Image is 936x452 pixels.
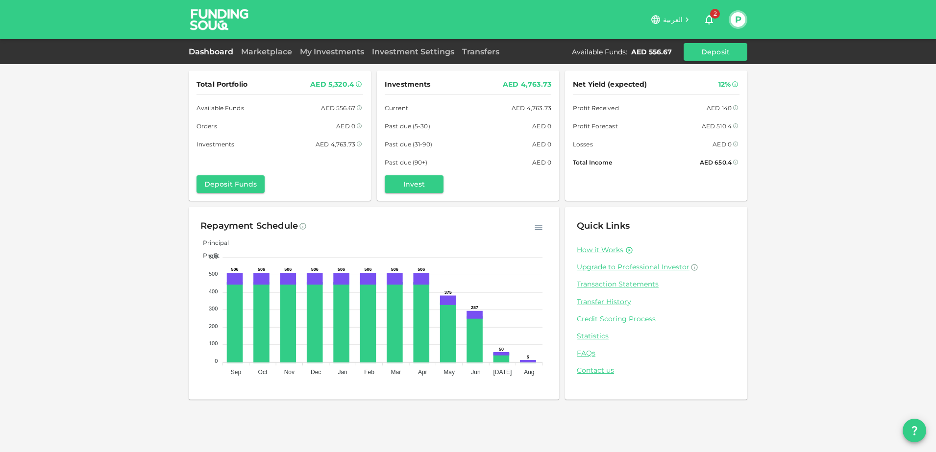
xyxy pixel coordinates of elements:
span: Investments [385,78,430,91]
tspan: 600 [209,254,218,260]
div: AED 556.67 [631,47,672,57]
a: Statistics [577,332,736,341]
tspan: Sep [231,369,242,376]
div: AED 4,763.73 [512,103,551,113]
span: Past due (5-30) [385,121,430,131]
a: Investment Settings [368,47,458,56]
div: 12% [718,78,731,91]
button: P [731,12,745,27]
span: Current [385,103,408,113]
div: AED 0 [713,139,732,149]
span: Total Income [573,157,612,167]
tspan: Dec [311,369,321,376]
div: AED 0 [532,139,551,149]
div: AED 5,320.4 [310,78,354,91]
span: العربية [663,15,683,24]
div: AED 650.4 [700,157,732,167]
a: How it Works [577,245,623,255]
tspan: Nov [284,369,295,376]
tspan: 300 [209,306,218,311]
tspan: 200 [209,323,218,329]
span: Net Yield (expected) [573,78,647,91]
div: AED 510.4 [702,121,732,131]
span: Past due (90+) [385,157,428,167]
span: Upgrade to Professional Investor [577,262,690,271]
span: Past due (31-90) [385,139,432,149]
a: Transfer History [577,297,736,307]
tspan: Jan [338,369,347,376]
span: Quick Links [577,220,630,231]
tspan: Oct [258,369,268,376]
tspan: Apr [418,369,427,376]
a: Marketplace [237,47,296,56]
span: Total Portfolio [197,78,247,91]
tspan: Feb [364,369,374,376]
button: Deposit [684,43,747,61]
div: Repayment Schedule [200,218,298,234]
tspan: May [443,369,455,376]
tspan: Jun [471,369,480,376]
button: Deposit Funds [197,175,265,193]
tspan: 500 [209,271,218,277]
div: AED 0 [336,121,355,131]
span: Profit Forecast [573,121,618,131]
a: My Investments [296,47,368,56]
span: Available Funds [197,103,244,113]
span: Investments [197,139,234,149]
a: Dashboard [189,47,237,56]
button: 2 [699,10,719,29]
button: question [903,419,926,442]
div: AED 556.67 [321,103,355,113]
a: Transfers [458,47,503,56]
button: Invest [385,175,443,193]
div: AED 4,763.73 [503,78,551,91]
a: Credit Scoring Process [577,314,736,324]
span: Profit [196,252,220,259]
tspan: 400 [209,288,218,294]
tspan: 0 [215,358,218,364]
tspan: [DATE] [493,369,512,376]
a: FAQs [577,349,736,358]
span: Orders [197,121,217,131]
div: AED 4,763.73 [316,139,355,149]
span: Losses [573,139,593,149]
span: Principal [196,239,229,246]
div: AED 140 [707,103,732,113]
a: Transaction Statements [577,280,736,289]
tspan: Aug [524,369,534,376]
span: 2 [710,9,720,19]
div: Available Funds : [572,47,627,57]
a: Contact us [577,366,736,375]
a: Upgrade to Professional Investor [577,262,736,272]
tspan: Mar [391,369,401,376]
span: Profit Received [573,103,619,113]
div: AED 0 [532,121,551,131]
div: AED 0 [532,157,551,167]
tspan: 100 [209,340,218,346]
